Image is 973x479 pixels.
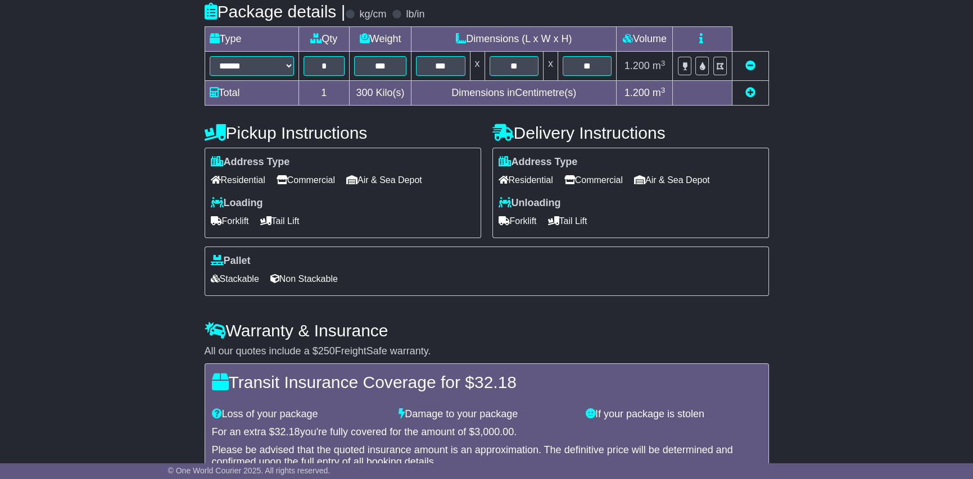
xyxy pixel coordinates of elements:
[260,212,300,230] span: Tail Lift
[411,27,617,52] td: Dimensions (L x W x H)
[205,345,769,358] div: All our quotes include a $ FreightSafe warranty.
[661,59,666,67] sup: 3
[474,426,514,437] span: 3,000.00
[624,60,650,71] span: 1.200
[205,81,298,106] td: Total
[499,197,561,209] label: Unloading
[653,60,666,71] span: m
[617,27,673,52] td: Volume
[211,171,265,189] span: Residential
[406,8,424,21] label: lb/in
[350,27,411,52] td: Weight
[206,408,393,421] div: Loss of your package
[580,408,767,421] div: If your package is stolen
[211,212,249,230] span: Forklift
[548,212,587,230] span: Tail Lift
[277,171,335,189] span: Commercial
[270,270,338,288] span: Non Stackable
[298,81,350,106] td: 1
[543,52,558,81] td: x
[205,2,346,21] h4: Package details |
[356,87,373,98] span: 300
[350,81,411,106] td: Kilo(s)
[393,408,580,421] div: Damage to your package
[470,52,485,81] td: x
[474,373,517,391] span: 32.18
[211,156,290,168] label: Address Type
[564,171,623,189] span: Commercial
[212,426,762,439] div: For an extra $ you're fully covered for the amount of $ .
[205,321,769,340] h4: Warranty & Insurance
[211,270,259,288] span: Stackable
[499,156,578,168] label: Address Type
[499,212,537,230] span: Forklift
[211,197,263,209] label: Loading
[318,345,335,357] span: 250
[492,124,769,142] h4: Delivery Instructions
[205,124,481,142] h4: Pickup Instructions
[745,60,755,71] a: Remove this item
[634,171,710,189] span: Air & Sea Depot
[212,444,762,468] div: Please be advised that the quoted insurance amount is an approximation. The definitive price will...
[411,81,617,106] td: Dimensions in Centimetre(s)
[205,27,298,52] td: Type
[653,87,666,98] span: m
[661,86,666,94] sup: 3
[745,87,755,98] a: Add new item
[168,466,331,475] span: © One World Courier 2025. All rights reserved.
[359,8,386,21] label: kg/cm
[624,87,650,98] span: 1.200
[346,171,422,189] span: Air & Sea Depot
[212,373,762,391] h4: Transit Insurance Coverage for $
[275,426,300,437] span: 32.18
[211,255,251,267] label: Pallet
[298,27,350,52] td: Qty
[499,171,553,189] span: Residential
